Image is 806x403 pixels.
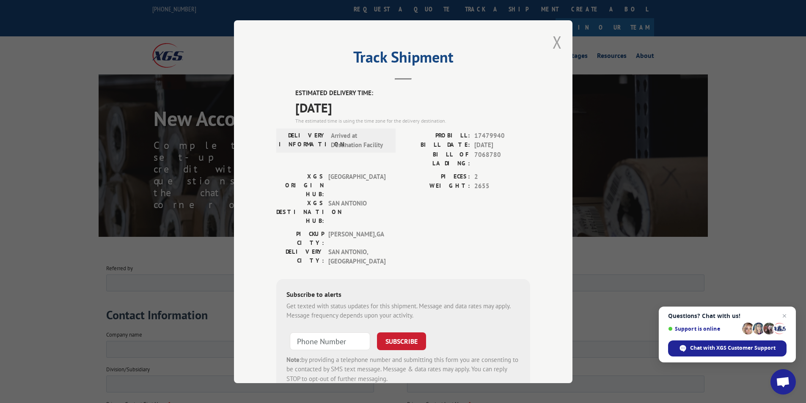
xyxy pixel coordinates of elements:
[276,247,324,266] label: DELIVERY CITY:
[301,136,363,143] span: Primary Contact Last Name
[331,131,388,150] span: Arrived at Destination Facility
[474,172,530,181] span: 2
[276,51,530,67] h2: Track Shipment
[401,310,427,317] span: Postal code
[279,131,327,150] label: DELIVERY INFORMATION:
[328,247,385,266] span: SAN ANTONIO , [GEOGRAPHIC_DATA]
[286,301,520,320] div: Get texted with status updates for this shipment. Message and data rates may apply. Message frequ...
[403,181,470,191] label: WEIGHT:
[668,326,739,332] span: Support is online
[328,229,385,247] span: [PERSON_NAME] , GA
[474,131,530,140] span: 17479940
[301,171,402,178] span: Who do you report to within your company?
[286,289,520,301] div: Subscribe to alerts
[328,198,385,225] span: SAN ANTONIO
[779,311,789,321] span: Close chat
[295,88,530,98] label: ESTIMATED DELIVERY TIME:
[286,355,301,363] strong: Note:
[301,101,311,109] span: DBA
[770,369,796,395] div: Open chat
[553,31,562,53] button: Close modal
[276,229,324,247] label: PICKUP CITY:
[201,310,231,317] span: State/Region
[690,344,776,352] span: Chat with XGS Customer Support
[403,172,470,181] label: PIECES:
[403,150,470,167] label: BILL OF LADING:
[377,332,426,350] button: SUBSCRIBE
[403,140,470,150] label: BILL DATE:
[668,340,787,356] div: Chat with XGS Customer Support
[286,355,520,384] div: by providing a telephone number and submitting this form you are consenting to be contacted by SM...
[301,206,351,213] span: Primary Contact Email
[474,150,530,167] span: 7068780
[403,131,470,140] label: PROBILL:
[290,332,370,350] input: Phone Number
[295,117,530,124] div: The estimated time is using the time zone for the delivery destination.
[276,172,324,198] label: XGS ORIGIN HUB:
[328,172,385,198] span: [GEOGRAPHIC_DATA]
[474,140,530,150] span: [DATE]
[295,98,530,117] span: [DATE]
[276,198,324,225] label: XGS DESTINATION HUB:
[474,181,530,191] span: 2655
[668,313,787,319] span: Questions? Chat with us!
